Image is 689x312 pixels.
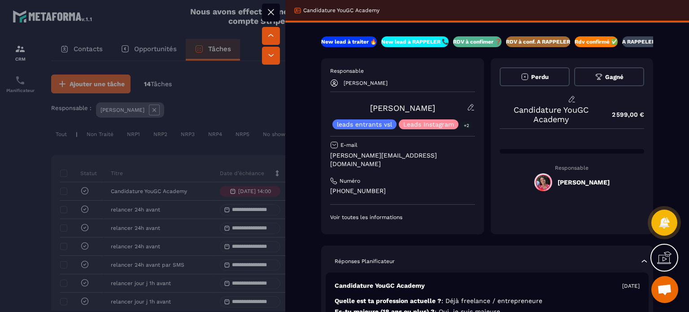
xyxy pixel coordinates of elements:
span: Perdu [531,74,549,80]
p: [PHONE_NUMBER] [330,187,475,195]
span: Gagné [605,74,624,80]
p: New lead à RAPPELER 📞 [381,38,449,45]
p: Candidature YouGC Academy [303,7,379,14]
p: Responsable [330,67,475,75]
p: Quelle est ta profession actuelle ? [335,297,640,305]
p: Réponses Planificateur [335,258,395,265]
p: RDV à confimer ❓ [453,38,501,45]
span: : Déjà freelance / entrepreneure [441,297,542,304]
p: leads entrants vsl [337,121,392,127]
p: Numéro [340,177,360,185]
p: New lead à traiter 🔥 [321,38,377,45]
a: Ouvrir le chat [651,276,678,303]
p: Leads Instagram [403,121,454,127]
p: Voir toutes les informations [330,214,475,221]
button: Perdu [500,67,570,86]
p: E-mail [340,141,358,149]
p: [PERSON_NAME] [344,80,388,86]
p: Responsable [500,165,645,171]
p: 2 599,00 € [603,106,644,123]
p: +2 [461,121,472,130]
a: [PERSON_NAME] [370,103,435,113]
h5: [PERSON_NAME] [558,179,610,186]
p: Candidature YouGC Academy [335,281,425,290]
p: RDV à conf. A RAPPELER [506,38,570,45]
p: Candidature YouGC Academy [500,105,603,124]
button: Gagné [574,67,644,86]
p: [PERSON_NAME][EMAIL_ADDRESS][DOMAIN_NAME] [330,151,475,168]
p: Rdv confirmé ✅ [575,38,618,45]
p: [DATE] [622,282,640,290]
